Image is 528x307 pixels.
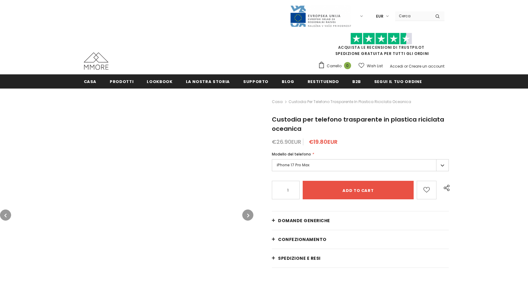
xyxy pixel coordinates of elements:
span: B2B [352,79,361,85]
a: B2B [352,74,361,88]
a: La nostra storia [186,74,230,88]
span: Blog [282,79,294,85]
a: Javni Razpis [290,13,351,19]
span: Prodotti [110,79,133,85]
a: Blog [282,74,294,88]
span: Spedizione e resi [278,255,321,261]
span: Casa [84,79,97,85]
label: iPhone 17 Pro Max [272,159,449,171]
a: Casa [84,74,97,88]
a: Carrello 0 [318,61,354,71]
span: Modello del telefono [272,151,311,157]
span: Custodia per telefono trasparente in plastica riciclata oceanica [272,115,444,133]
span: or [404,64,408,69]
span: CONFEZIONAMENTO [278,236,327,243]
span: SPEDIZIONE GRATUITA PER TUTTI GLI ORDINI [318,35,444,56]
span: Restituendo [308,79,339,85]
img: Casi MMORE [84,52,108,70]
a: Prodotti [110,74,133,88]
span: Carrello [327,63,342,69]
a: Spedizione e resi [272,249,449,268]
a: Accedi [390,64,403,69]
a: Segui il tuo ordine [374,74,422,88]
a: Creare un account [409,64,444,69]
a: CONFEZIONAMENTO [272,230,449,249]
img: Fidati di Pilot Stars [350,33,412,45]
span: EUR [376,13,383,19]
input: Search Site [395,11,431,20]
a: Casa [272,98,283,106]
a: Restituendo [308,74,339,88]
span: Segui il tuo ordine [374,79,422,85]
a: Lookbook [147,74,172,88]
a: Domande generiche [272,211,449,230]
a: Acquista le recensioni di TrustPilot [338,45,424,50]
img: Javni Razpis [290,5,351,27]
span: Lookbook [147,79,172,85]
span: €19.80EUR [309,138,338,146]
span: Custodia per telefono trasparente in plastica riciclata oceanica [289,98,411,106]
span: 0 [344,62,351,69]
a: Wish List [358,60,383,71]
input: Add to cart [303,181,413,199]
span: €26.90EUR [272,138,301,146]
span: Domande generiche [278,218,330,224]
span: La nostra storia [186,79,230,85]
span: Wish List [367,63,383,69]
a: supporto [243,74,268,88]
span: supporto [243,79,268,85]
